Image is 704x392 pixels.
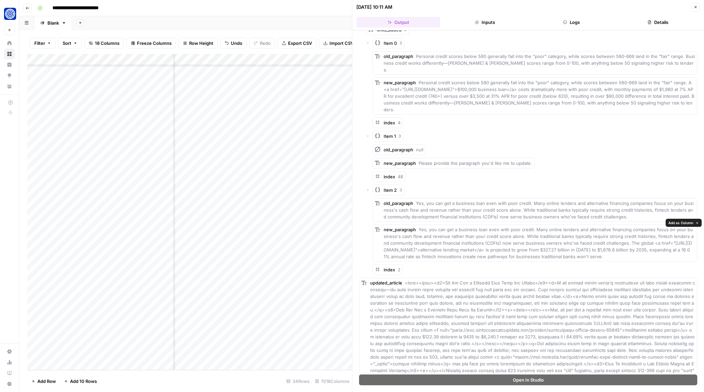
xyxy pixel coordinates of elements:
span: old_paragraph [384,147,413,152]
button: Add as Column [666,219,702,227]
span: Yes, you can get a business loan even with poor credit. Many online lenders and alternative finan... [384,227,694,259]
span: Item 2 [384,187,397,193]
a: Opportunities [4,70,15,81]
span: 4 [398,120,400,125]
span: Item 0 [384,40,397,47]
span: Export CSV [288,40,312,47]
span: index [384,120,395,125]
span: Redo [260,40,271,47]
button: Import CSV [319,38,358,49]
a: Home [4,38,15,49]
button: Export CSV [278,38,316,49]
button: Redo [249,38,275,49]
span: 18 Columns [95,40,119,47]
span: Open In Studio [513,376,544,383]
span: Filter [34,40,45,47]
span: 3 [399,187,402,193]
span: 48 [398,174,403,179]
a: Settings [4,346,15,357]
span: null [416,147,423,152]
button: Add Row [27,376,60,387]
span: new_paragraph [384,227,416,232]
div: [DATE] 10:11 AM [356,4,392,10]
span: Personal credit scores below 580 generally fall into the "poor" category, while scores between 58... [384,80,695,112]
span: 3 [399,40,402,46]
button: Sort [58,38,82,49]
span: Add Row [37,378,56,385]
button: Output [356,17,440,28]
button: 18 Columns [84,38,124,49]
img: Fundwell Logo [4,8,16,20]
span: Add 10 Rows [70,378,97,385]
span: updated_article [370,280,402,285]
span: new_paragraph [384,80,416,85]
a: Usage [4,357,15,368]
span: old_paragraph [384,201,413,206]
button: Item 03 [373,38,404,49]
div: Blank [47,20,59,26]
a: Blank [34,16,72,30]
button: Inputs [443,17,527,28]
button: Item 23 [373,185,404,195]
span: old_paragraph [384,54,413,59]
button: Filter [30,38,56,49]
span: Please provide the paragraph you'd like me to update. [419,160,532,166]
span: index [384,174,395,179]
button: Item 13 [373,131,403,142]
button: Row Height [179,38,218,49]
span: Sort [63,40,71,47]
button: Undo [220,38,247,49]
button: Help + Support [4,379,15,389]
span: 2 [398,267,400,272]
span: Freeze Columns [137,40,172,47]
span: Row Height [189,40,213,47]
div: 34 Rows [284,376,312,387]
a: Learning Hub [4,368,15,379]
div: 11/18 Columns [312,376,352,387]
button: Open In Studio [359,374,697,385]
span: new_paragraph [384,160,416,166]
span: Add as Column [668,220,693,225]
button: Add 10 Rows [60,376,101,387]
a: Your Data [4,81,15,92]
span: index [384,267,395,272]
span: 3 [398,133,401,139]
span: Import CSV [329,40,354,47]
button: Logs [530,17,613,28]
span: Yes, you can get a business loan even with poor credit. Many online lenders and alternative finan... [384,201,694,219]
button: Workspace: Fundwell [4,5,15,22]
a: Browse [4,49,15,59]
button: Details [616,17,700,28]
span: Item 1 [384,133,396,140]
a: Insights [4,59,15,70]
button: Freeze Columns [127,38,176,49]
span: Undo [231,40,242,47]
span: Personal credit scores below 580 generally fall into the "poor" category, while scores between 58... [384,54,695,72]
